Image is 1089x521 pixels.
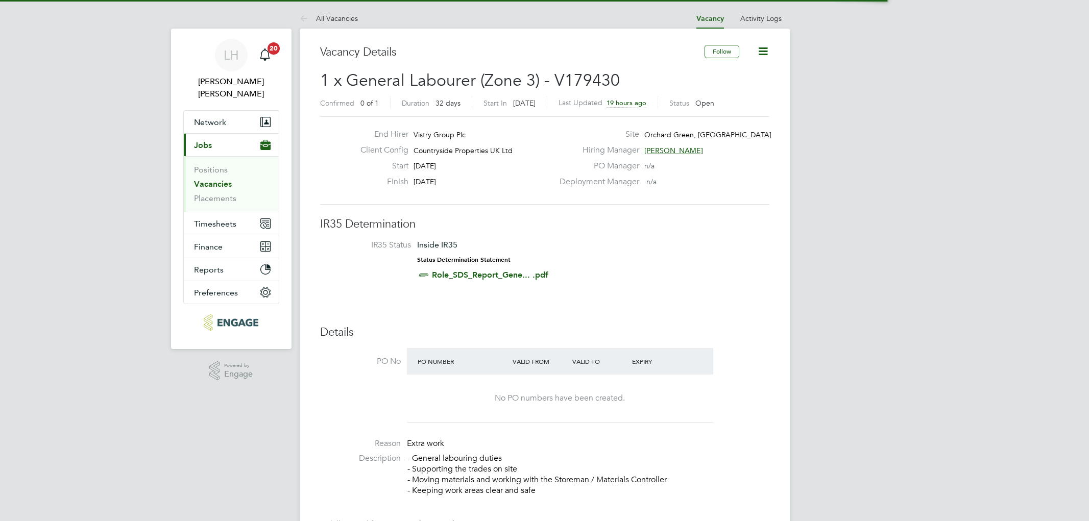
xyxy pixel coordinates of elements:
a: Vacancies [194,179,232,189]
button: Reports [184,258,279,281]
span: Engage [224,370,253,379]
label: Last Updated [559,98,602,107]
span: 1 x General Labourer (Zone 3) - V179430 [320,70,620,90]
span: Reports [194,265,224,275]
a: Activity Logs [740,14,782,23]
div: Valid From [510,352,570,370]
span: Orchard Green, [GEOGRAPHIC_DATA] [644,130,771,139]
label: Reason [320,438,401,449]
a: Role_SDS_Report_Gene... .pdf [432,270,548,280]
span: Jobs [194,140,212,150]
button: Network [184,111,279,133]
label: Deployment Manager [553,177,639,187]
button: Timesheets [184,212,279,235]
span: Inside IR35 [417,240,457,250]
label: Status [669,98,689,108]
button: Preferences [184,281,279,304]
nav: Main navigation [171,29,292,349]
span: Timesheets [194,219,236,229]
label: Start In [483,98,507,108]
a: Positions [194,165,228,175]
a: 20 [255,39,275,71]
img: pcrnet-logo-retina.png [204,314,258,331]
span: [DATE] [513,98,536,108]
label: Site [553,129,639,140]
span: Powered by [224,361,253,370]
a: Powered byEngage [209,361,253,381]
div: Expiry [630,352,689,370]
div: Jobs [184,156,279,212]
a: LH[PERSON_NAME] [PERSON_NAME] [183,39,279,100]
span: [DATE] [414,161,436,170]
label: PO No [320,356,401,367]
h3: IR35 Determination [320,217,769,232]
span: Preferences [194,288,238,297]
p: - General labouring duties - Supporting the trades on site - Moving materials and working with th... [407,453,769,495]
label: IR35 Status [330,240,411,251]
span: n/a [644,161,655,170]
a: Vacancy [696,14,724,23]
label: End Hirer [352,129,408,140]
span: Network [194,117,226,127]
a: Placements [194,193,236,203]
a: All Vacancies [300,14,358,23]
div: PO Number [415,352,511,370]
span: 19 hours ago [607,98,646,107]
span: n/a [646,177,657,186]
label: Client Config [352,145,408,156]
strong: Status Determination Statement [417,256,511,263]
span: Extra work [407,438,444,449]
span: Vistry Group Plc [414,130,466,139]
h3: Details [320,325,769,340]
span: 32 days [435,98,461,108]
span: Countryside Properties UK Ltd [414,146,513,155]
button: Jobs [184,134,279,156]
span: [PERSON_NAME] [644,146,703,155]
a: Go to home page [183,314,279,331]
span: Finance [194,242,223,252]
label: Duration [402,98,429,108]
label: Hiring Manager [553,145,639,156]
label: PO Manager [553,161,639,171]
span: 20 [268,42,280,55]
span: LH [224,48,239,62]
span: Lee Hall [183,76,279,100]
button: Finance [184,235,279,258]
span: Open [695,98,714,108]
span: 0 of 1 [360,98,379,108]
h3: Vacancy Details [320,45,705,60]
label: Description [320,453,401,464]
label: Start [352,161,408,171]
label: Finish [352,177,408,187]
div: Valid To [570,352,630,370]
label: Confirmed [320,98,354,108]
div: No PO numbers have been created. [417,393,703,404]
button: Follow [705,45,739,58]
span: [DATE] [414,177,436,186]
